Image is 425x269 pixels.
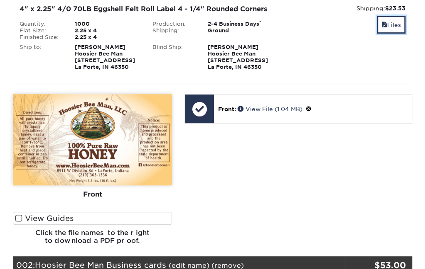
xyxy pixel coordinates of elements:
[201,27,279,34] div: Ground
[381,22,387,28] span: files
[218,106,236,112] span: Front:
[208,44,268,70] strong: [PERSON_NAME] Hoosier Bee Man [STREET_ADDRESS] La Porte, IN 46350
[201,21,279,27] div: 2-4 Business Days
[13,44,69,70] div: Ship to:
[13,212,172,225] label: View Guides
[13,185,172,204] div: Front
[13,27,69,34] div: Flat Size:
[385,5,405,12] strong: $23.53
[13,229,172,251] h6: Click the file names to the right to download a PDF proof.
[69,27,146,34] div: 2.25 x 4
[146,27,201,34] div: Shipping:
[285,4,405,12] div: Shipping:
[238,106,302,112] a: View File (1.04 MB)
[69,34,146,41] div: 2.25 x 4
[146,44,201,70] div: Blind Ship:
[146,21,201,27] div: Production:
[13,34,69,41] div: Finished Size:
[377,16,405,34] a: Files
[75,44,135,70] strong: [PERSON_NAME] Hoosier Bee Man [STREET_ADDRESS] La Porte, IN 46350
[13,21,69,27] div: Quantity:
[69,21,146,27] div: 1000
[20,4,273,14] div: 4" x 2.25" 4/0 70LB Eggshell Felt Roll Label 4 - 1/4" Rounded Corners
